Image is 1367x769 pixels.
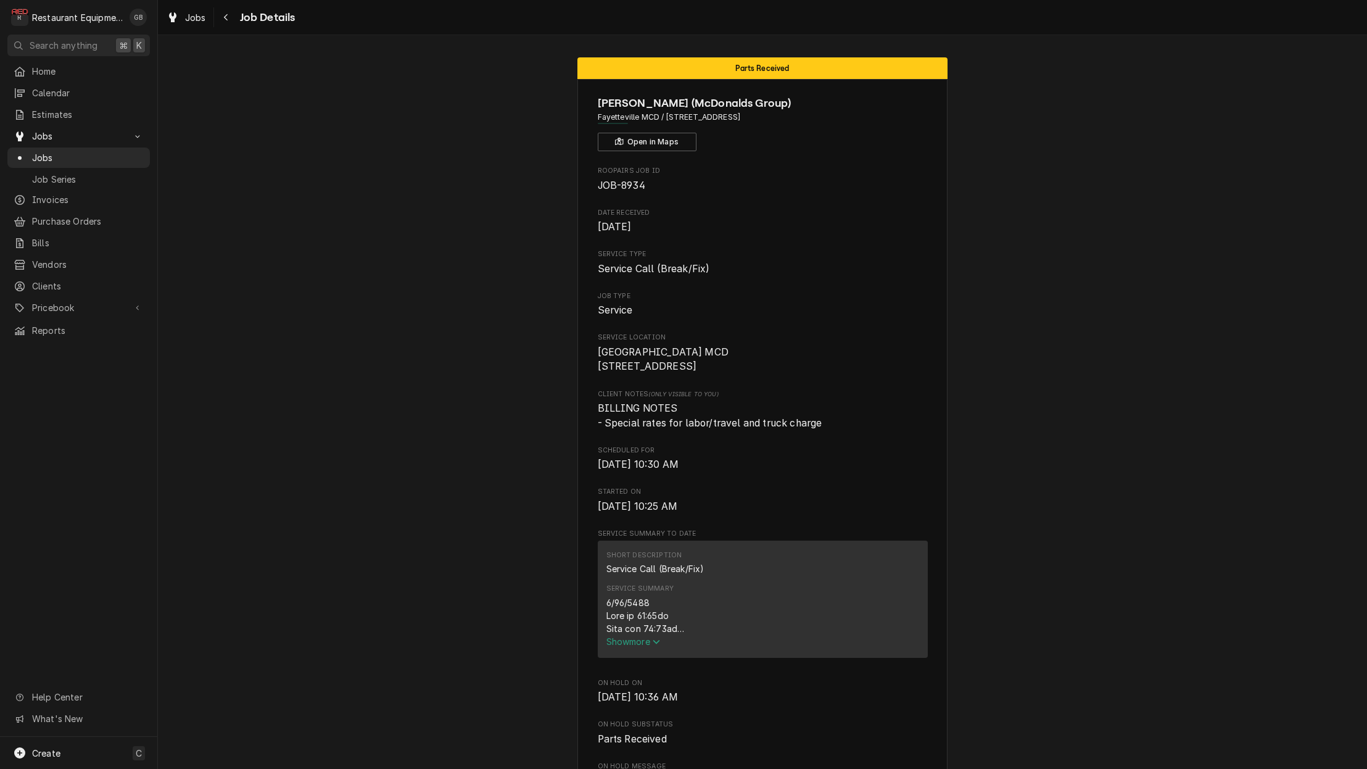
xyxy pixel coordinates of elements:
a: Go to Pricebook [7,297,150,318]
span: Job Series [32,173,144,186]
span: Service Location [598,333,928,343]
span: Started On [598,499,928,514]
span: Help Center [32,691,142,704]
span: Parts Received [735,64,789,72]
a: Go to Jobs [7,126,150,146]
span: Date Received [598,220,928,235]
span: (Only Visible to You) [648,391,718,397]
span: Scheduled For [598,457,928,472]
a: Calendar [7,83,150,103]
span: Home [32,65,144,78]
span: Service Summary To Date [598,529,928,539]
span: Bills [32,236,144,249]
a: Jobs [162,7,211,28]
a: Reports [7,320,150,341]
div: On Hold On [598,678,928,705]
div: 6/96/5488 Lore ip 61:65do Sita con 74:73ad Elits 293 Doeiu TEM 550.46 Incidi UT3770304 Labo e dol... [606,596,919,635]
div: Service Summary To Date [598,529,928,663]
a: Estimates [7,104,150,125]
span: Job Type [598,291,928,301]
button: Open in Maps [598,133,696,151]
span: Roopairs Job ID [598,178,928,193]
a: Vendors [7,254,150,275]
span: On Hold On [598,690,928,705]
span: [object Object] [598,401,928,430]
span: [DATE] 10:30 AM [598,459,679,470]
div: GB [130,9,147,26]
span: C [136,747,142,760]
span: K [136,39,142,52]
button: Showmore [606,635,919,648]
div: Roopairs Job ID [598,166,928,193]
span: Service [598,304,633,316]
span: [GEOGRAPHIC_DATA] MCD [STREET_ADDRESS] [598,346,729,373]
div: Gary Beaver's Avatar [130,9,147,26]
a: Go to What's New [7,709,150,729]
div: Service Location [598,333,928,374]
span: Job Type [598,303,928,318]
a: Jobs [7,148,150,168]
span: Purchase Orders [32,215,144,228]
span: Estimates [32,108,144,121]
span: ⌘ [119,39,128,52]
button: Navigate back [217,7,236,27]
span: Vendors [32,258,144,271]
div: Restaurant Equipment Diagnostics's Avatar [11,9,28,26]
span: Show more [606,636,661,647]
span: Roopairs Job ID [598,166,928,176]
span: Search anything [30,39,97,52]
a: Clients [7,276,150,296]
div: R [11,9,28,26]
div: On Hold SubStatus [598,720,928,746]
span: [DATE] [598,221,632,233]
span: Client Notes [598,389,928,399]
div: Service Summary [606,584,674,594]
a: Purchase Orders [7,211,150,231]
div: Job Type [598,291,928,318]
span: On Hold SubStatus [598,732,928,747]
div: Client Information [598,95,928,151]
div: Status [577,57,948,79]
span: Jobs [185,11,206,24]
div: [object Object] [598,389,928,431]
div: Started On [598,487,928,513]
button: Search anything⌘K [7,35,150,56]
span: Service Type [598,249,928,259]
span: Create [32,748,60,759]
span: Clients [32,280,144,293]
span: [DATE] 10:36 AM [598,691,678,703]
span: Job Details [236,9,295,26]
span: BILLING NOTES - Special rates for labor/travel and truck charge [598,402,822,429]
span: Pricebook [32,301,125,314]
span: Calendar [32,86,144,99]
div: Scheduled For [598,446,928,472]
span: Parts Received [598,733,667,745]
div: Short Description [606,551,682,560]
a: Home [7,61,150,81]
a: Bills [7,233,150,253]
span: Service Call (Break/Fix) [598,263,710,275]
div: Date Received [598,208,928,235]
span: On Hold SubStatus [598,720,928,730]
span: JOB-8934 [598,180,645,191]
div: Service Type [598,249,928,276]
span: [DATE] 10:25 AM [598,501,677,512]
span: Jobs [32,151,144,164]
a: Go to Help Center [7,687,150,707]
span: On Hold On [598,678,928,688]
span: Started On [598,487,928,497]
span: Invoices [32,193,144,206]
span: Service Location [598,345,928,374]
a: Invoices [7,189,150,210]
span: Date Received [598,208,928,218]
div: Service Call (Break/Fix) [606,562,704,575]
span: Scheduled For [598,446,928,455]
span: Name [598,95,928,112]
span: Address [598,112,928,123]
div: Restaurant Equipment Diagnostics [32,11,123,24]
div: Service Summary [598,541,928,663]
span: What's New [32,712,142,725]
a: Job Series [7,169,150,189]
span: Reports [32,324,144,337]
span: Service Type [598,262,928,276]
